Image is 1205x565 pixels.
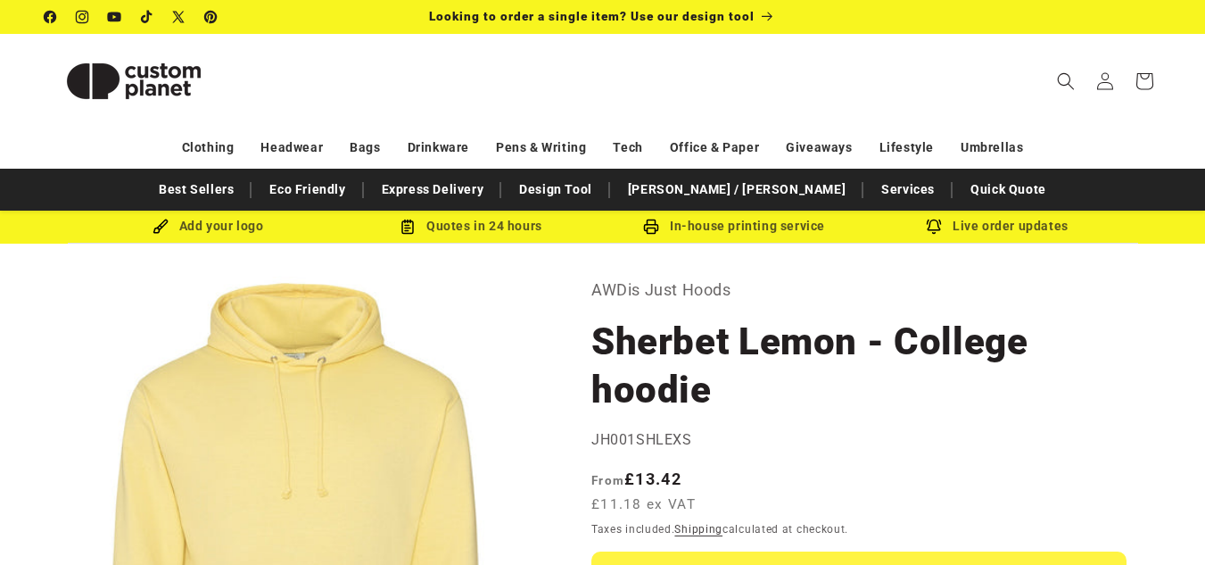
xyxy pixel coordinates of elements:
[373,174,493,205] a: Express Delivery
[591,473,624,487] span: From
[961,132,1023,163] a: Umbrellas
[153,219,169,235] img: Brush Icon
[926,219,942,235] img: Order updates
[1046,62,1085,101] summary: Search
[786,132,852,163] a: Giveaways
[613,132,642,163] a: Tech
[674,523,722,536] a: Shipping
[77,215,340,237] div: Add your logo
[260,132,323,163] a: Headwear
[400,219,416,235] img: Order Updates Icon
[591,431,692,448] span: JH001SHLEXS
[603,215,866,237] div: In-house printing service
[879,132,934,163] a: Lifestyle
[591,318,1127,414] h1: Sherbet Lemon - College hoodie
[340,215,603,237] div: Quotes in 24 hours
[619,174,854,205] a: [PERSON_NAME] / [PERSON_NAME]
[429,9,755,23] span: Looking to order a single item? Use our design tool
[350,132,380,163] a: Bags
[150,174,243,205] a: Best Sellers
[591,494,696,515] span: £11.18 ex VAT
[182,132,235,163] a: Clothing
[670,132,759,163] a: Office & Paper
[962,174,1055,205] a: Quick Quote
[643,219,659,235] img: In-house printing
[496,132,586,163] a: Pens & Writing
[591,520,1127,538] div: Taxes included. calculated at checkout.
[591,276,1127,304] p: AWDis Just Hoods
[591,469,681,488] strong: £13.42
[45,41,223,121] img: Custom Planet
[510,174,601,205] a: Design Tool
[260,174,354,205] a: Eco Friendly
[38,34,230,128] a: Custom Planet
[1116,479,1205,565] iframe: Chat Widget
[408,132,469,163] a: Drinkware
[866,215,1129,237] div: Live order updates
[872,174,944,205] a: Services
